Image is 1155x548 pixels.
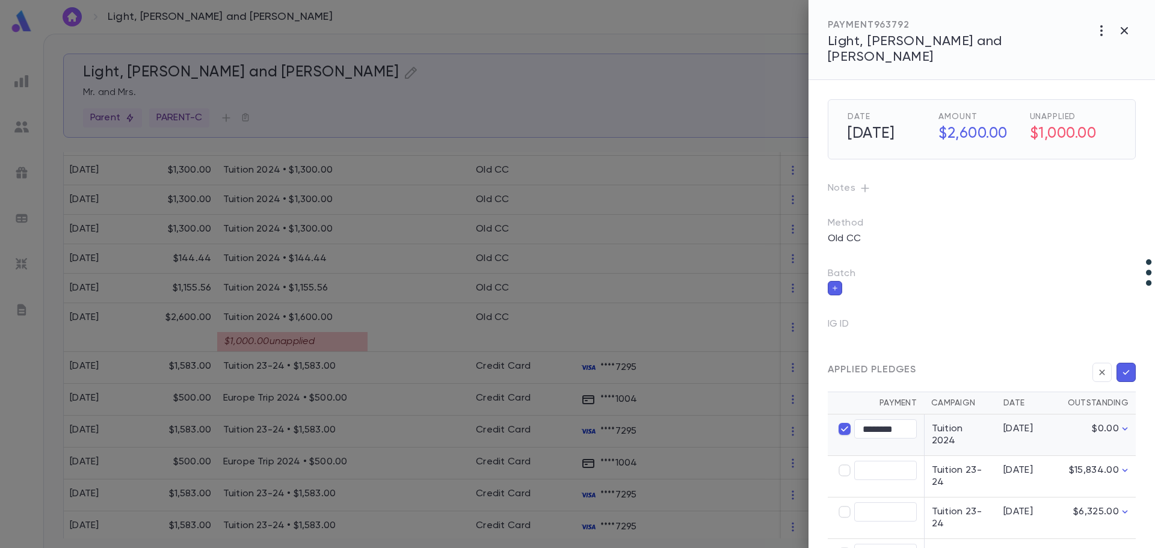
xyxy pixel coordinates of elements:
th: Outstanding [1056,392,1136,414]
td: $15,834.00 [1056,456,1136,497]
td: Tuition 23-24 [924,456,996,497]
p: Old CC [821,229,868,248]
th: Date [996,392,1056,414]
th: Payment [828,392,924,414]
th: Campaign [924,392,996,414]
span: Amount [938,112,1024,122]
p: IG ID [828,315,868,339]
td: Tuition 2024 [924,414,996,456]
span: Applied Pledges [828,364,916,376]
span: Light, [PERSON_NAME] and [PERSON_NAME] [828,35,1002,64]
div: PAYMENT 963792 [828,19,1090,31]
div: [DATE] [1003,506,1049,518]
td: Tuition 23-24 [924,497,996,539]
td: $0.00 [1056,414,1136,456]
span: Date [848,112,934,122]
div: [DATE] [1003,423,1049,435]
span: Unapplied [1030,112,1116,122]
p: Batch [828,268,1136,280]
td: $6,325.00 [1056,497,1136,539]
p: Method [828,217,888,229]
div: [DATE] [1003,464,1049,476]
h5: $1,000.00 [1030,122,1116,147]
h5: $2,600.00 [931,122,1024,147]
p: Notes [828,179,1136,198]
h5: [DATE] [840,122,934,147]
